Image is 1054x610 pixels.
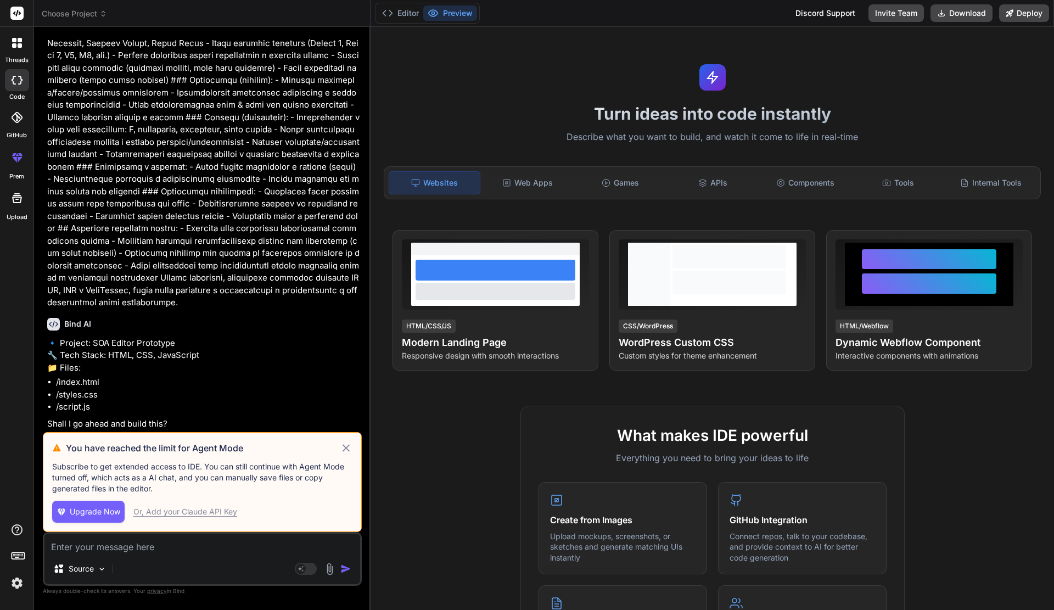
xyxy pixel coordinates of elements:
h4: Dynamic Webflow Component [836,335,1023,350]
div: HTML/CSS/JS [402,320,456,333]
p: Always double-check its answers. Your in Bind [43,586,362,596]
div: Or, Add your Claude API Key [133,506,237,517]
p: 🔹 Project: SOA Editor Prototype 🔧 Tech Stack: HTML, CSS, JavaScript 📁 Files: [47,337,360,374]
p: Source [69,563,94,574]
p: Subscribe to get extended access to IDE. You can still continue with Agent Mode turned off, which... [52,461,352,494]
p: Describe what you want to build, and watch it come to life in real-time [377,130,1047,144]
label: Upload [7,212,27,222]
h2: What makes IDE powerful [539,424,887,447]
button: Upgrade Now [52,501,125,523]
span: Choose Project [42,8,107,19]
li: /styles.css [56,389,360,401]
button: Preview [423,5,477,21]
li: /script.js [56,401,360,413]
img: icon [340,563,351,574]
div: Web Apps [483,171,573,194]
li: /index.html [56,376,360,389]
p: Shall I go ahead and build this? [47,418,360,430]
label: prem [9,172,24,181]
p: Interactive components with animations [836,350,1023,361]
h4: GitHub Integration [730,513,875,527]
h4: Create from Images [550,513,696,527]
button: Deploy [999,4,1049,22]
h6: Bind AI [64,318,91,329]
h3: You have reached the limit for Agent Mode [66,441,340,455]
p: Connect repos, talk to your codebase, and provide context to AI for better code generation [730,531,875,563]
div: CSS/WordPress [619,320,677,333]
img: settings [8,574,26,592]
button: Download [930,4,993,22]
div: APIs [668,171,758,194]
h4: Modern Landing Page [402,335,589,350]
div: Tools [853,171,944,194]
img: Pick Models [97,564,106,574]
div: Games [575,171,666,194]
label: code [9,92,25,102]
p: Responsive design with smooth interactions [402,350,589,361]
div: Discord Support [789,4,862,22]
div: Internal Tools [945,171,1036,194]
span: privacy [147,587,167,594]
h4: WordPress Custom CSS [619,335,806,350]
label: GitHub [7,131,27,140]
p: Upload mockups, screenshots, or sketches and generate matching UIs instantly [550,531,696,563]
label: threads [5,55,29,65]
button: Editor [378,5,423,21]
h1: Turn ideas into code instantly [377,104,1047,124]
div: HTML/Webflow [836,320,893,333]
span: Upgrade Now [70,506,120,517]
div: Components [760,171,851,194]
p: Everything you need to bring your ideas to life [539,451,887,465]
button: Invite Team [868,4,924,22]
img: attachment [323,563,336,575]
div: Websites [389,171,480,194]
p: Custom styles for theme enhancement [619,350,806,361]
